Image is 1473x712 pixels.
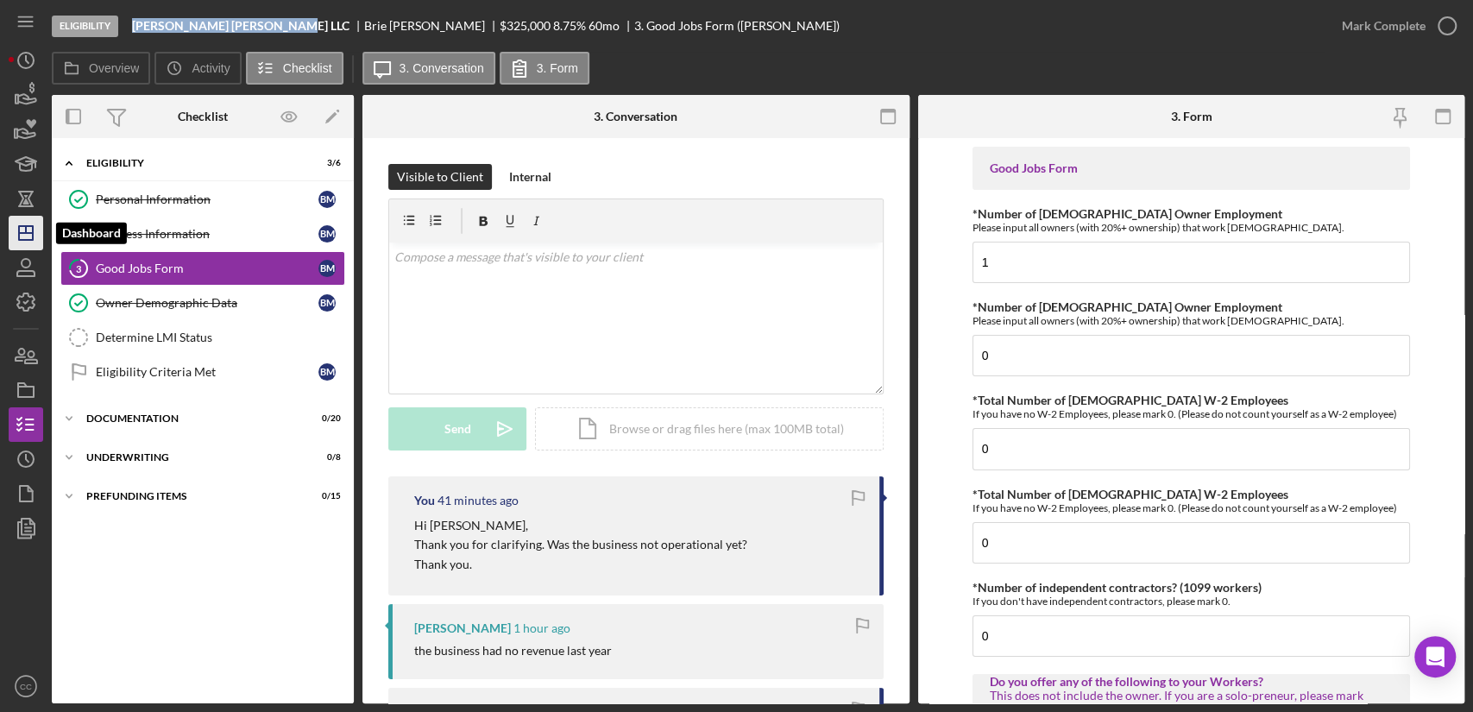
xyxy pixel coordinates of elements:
button: Send [388,407,526,451]
div: 3. Good Jobs Form ([PERSON_NAME]) [634,19,840,33]
time: 2025-09-29 22:19 [513,621,570,635]
div: B M [318,260,336,277]
button: Checklist [246,52,343,85]
a: 3Good Jobs FormBM [60,251,345,286]
label: Activity [192,61,230,75]
div: B M [318,191,336,208]
p: Hi [PERSON_NAME], [414,516,747,535]
div: Internal [509,164,551,190]
div: Checklist [178,110,228,123]
div: If you don't have independent contractors, please mark 0. [973,595,1410,608]
button: Internal [500,164,560,190]
div: Mark Complete [1342,9,1426,43]
div: 3. Conversation [594,110,677,123]
label: *Number of [DEMOGRAPHIC_DATA] Owner Employment [973,206,1282,221]
label: *Number of [DEMOGRAPHIC_DATA] Owner Employment [973,299,1282,314]
div: Underwriting [86,452,298,463]
div: Do you offer any of the following to your Workers? [990,675,1393,689]
button: Mark Complete [1325,9,1464,43]
div: 60 mo [589,19,620,33]
div: Please input all owners (with 20%+ ownership) that work [DEMOGRAPHIC_DATA]. [973,221,1410,234]
div: 0 / 20 [310,413,341,424]
label: *Number of independent contractors? (1099 workers) [973,580,1262,595]
label: *Total Number of [DEMOGRAPHIC_DATA] W-2 Employees [973,393,1288,407]
div: Good Jobs Form [990,161,1393,175]
button: Overview [52,52,150,85]
label: Checklist [283,61,332,75]
div: Determine LMI Status [96,331,344,344]
div: Business Information [96,227,318,241]
button: Activity [154,52,241,85]
div: You [414,494,435,507]
time: 2025-09-29 23:21 [437,494,519,507]
div: Good Jobs Form [96,261,318,275]
label: 3. Form [537,61,578,75]
div: the business had no revenue last year [414,644,612,658]
button: Visible to Client [388,164,492,190]
div: 3. Form [1170,110,1212,123]
label: Overview [89,61,139,75]
button: 3. Form [500,52,589,85]
div: Open Intercom Messenger [1414,636,1456,677]
div: Please input all owners (with 20%+ ownership) that work [DEMOGRAPHIC_DATA]. [973,314,1410,327]
div: Owner Demographic Data [96,296,318,310]
div: 3 / 6 [310,158,341,168]
div: B M [318,363,336,381]
div: Eligibility [52,16,118,37]
div: If you have no W-2 Employees, please mark 0. (Please do not count yourself as a W-2 employee) [973,501,1410,514]
div: 0 / 8 [310,452,341,463]
button: 3. Conversation [362,52,495,85]
div: Visible to Client [397,164,483,190]
div: [PERSON_NAME] [414,621,511,635]
b: [PERSON_NAME] [PERSON_NAME] LLC [132,19,349,33]
div: Eligibility Criteria Met [96,365,318,379]
div: B M [318,294,336,312]
button: CC [9,669,43,703]
div: Brie [PERSON_NAME] [364,19,500,33]
div: Personal Information [96,192,318,206]
a: Business InformationBM [60,217,345,251]
div: If you have no W-2 Employees, please mark 0. (Please do not count yourself as a W-2 employee) [973,407,1410,420]
a: Owner Demographic DataBM [60,286,345,320]
span: $325,000 [500,18,551,33]
a: Personal InformationBM [60,182,345,217]
div: B M [318,225,336,243]
p: Thank you. [414,555,747,574]
div: 0 / 15 [310,491,341,501]
p: Thank you for clarifying. Was the business not operational yet? [414,535,747,554]
div: Send [444,407,471,451]
div: Prefunding Items [86,491,298,501]
div: 8.75 % [553,19,586,33]
text: CC [20,682,32,691]
a: Eligibility Criteria MetBM [60,355,345,389]
div: Documentation [86,413,298,424]
tspan: 3 [76,262,81,274]
label: 3. Conversation [400,61,484,75]
div: Eligibility [86,158,298,168]
label: *Total Number of [DEMOGRAPHIC_DATA] W-2 Employees [973,487,1288,501]
a: Determine LMI Status [60,320,345,355]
